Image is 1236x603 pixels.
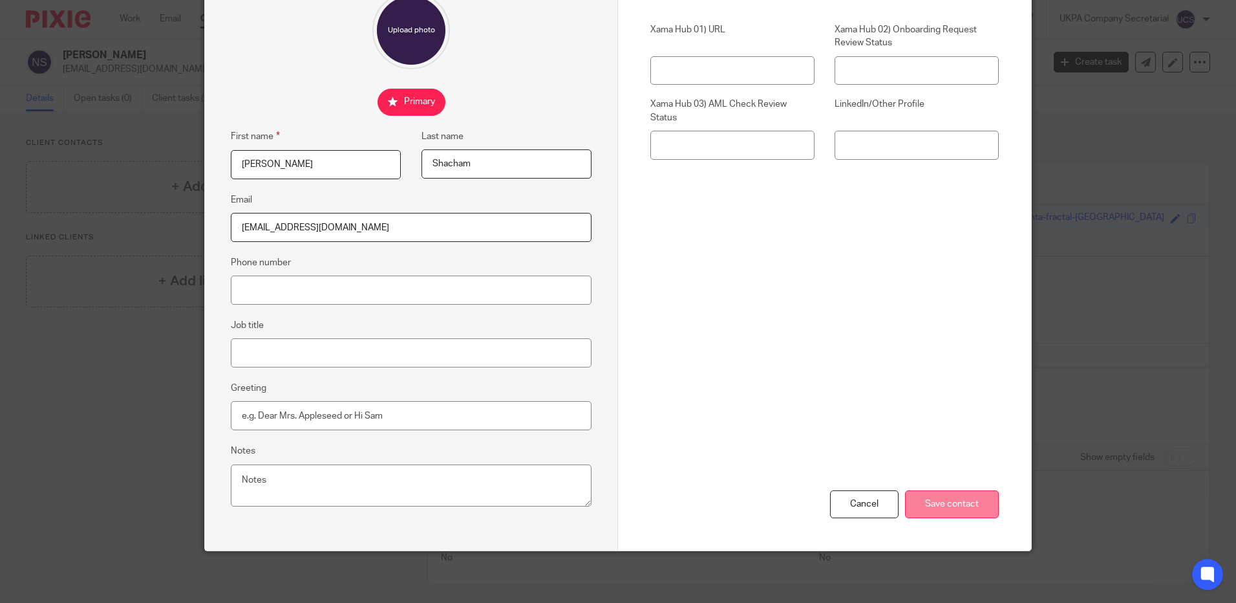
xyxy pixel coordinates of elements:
[231,319,264,332] label: Job title
[421,130,463,143] label: Last name
[231,129,280,144] label: First name
[231,193,252,206] label: Email
[231,382,266,395] label: Greeting
[650,23,815,50] label: Xama Hub 01) URL
[835,23,999,50] label: Xama Hub 02) Onboarding Request Review Status
[231,444,255,457] label: Notes
[835,98,999,124] label: LinkedIn/Other Profile
[905,490,999,518] input: Save contact
[650,98,815,124] label: Xama Hub 03) AML Check Review Status
[231,256,291,269] label: Phone number
[231,401,591,430] input: e.g. Dear Mrs. Appleseed or Hi Sam
[830,490,899,518] div: Cancel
